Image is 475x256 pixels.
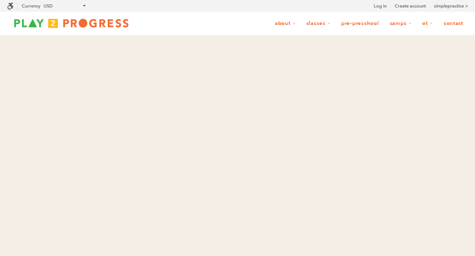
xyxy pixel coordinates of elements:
[22,3,40,9] label: Currency
[337,17,384,30] a: Pre-Preschool
[385,17,417,30] a: Camps
[395,2,426,10] a: Create account
[439,17,468,30] a: Contact
[418,17,438,30] a: OT
[270,17,300,30] a: About
[302,17,335,30] a: Classes
[374,2,387,10] a: Log in
[434,2,468,10] a: simplepractice >
[7,16,136,30] img: Play2Progress logo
